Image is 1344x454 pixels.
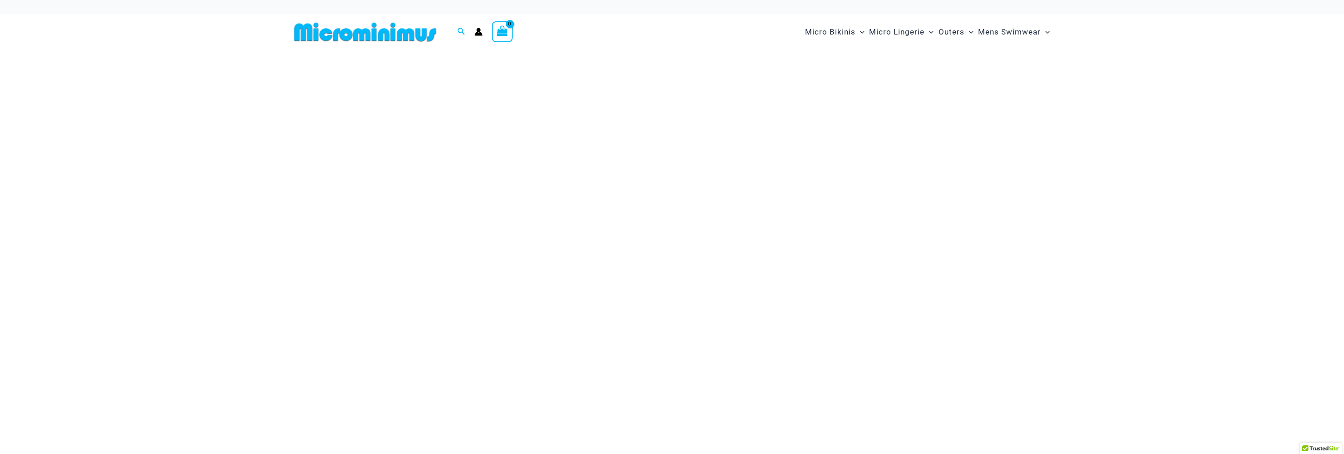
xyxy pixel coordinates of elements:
span: Menu Toggle [855,20,865,44]
img: MM SHOP LOGO FLAT [291,22,440,42]
span: Outers [939,20,964,44]
span: Micro Bikinis [805,20,855,44]
a: Micro LingerieMenu ToggleMenu Toggle [867,18,936,46]
a: Account icon link [474,28,483,36]
span: Menu Toggle [1041,20,1050,44]
span: Mens Swimwear [978,20,1041,44]
a: View Shopping Cart, empty [492,21,513,42]
span: Menu Toggle [924,20,934,44]
span: Menu Toggle [964,20,973,44]
a: Micro BikinisMenu ToggleMenu Toggle [803,18,867,46]
a: Search icon link [457,26,465,38]
nav: Site Navigation [801,17,1053,47]
a: OutersMenu ToggleMenu Toggle [936,18,976,46]
span: Micro Lingerie [869,20,924,44]
a: Mens SwimwearMenu ToggleMenu Toggle [976,18,1052,46]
